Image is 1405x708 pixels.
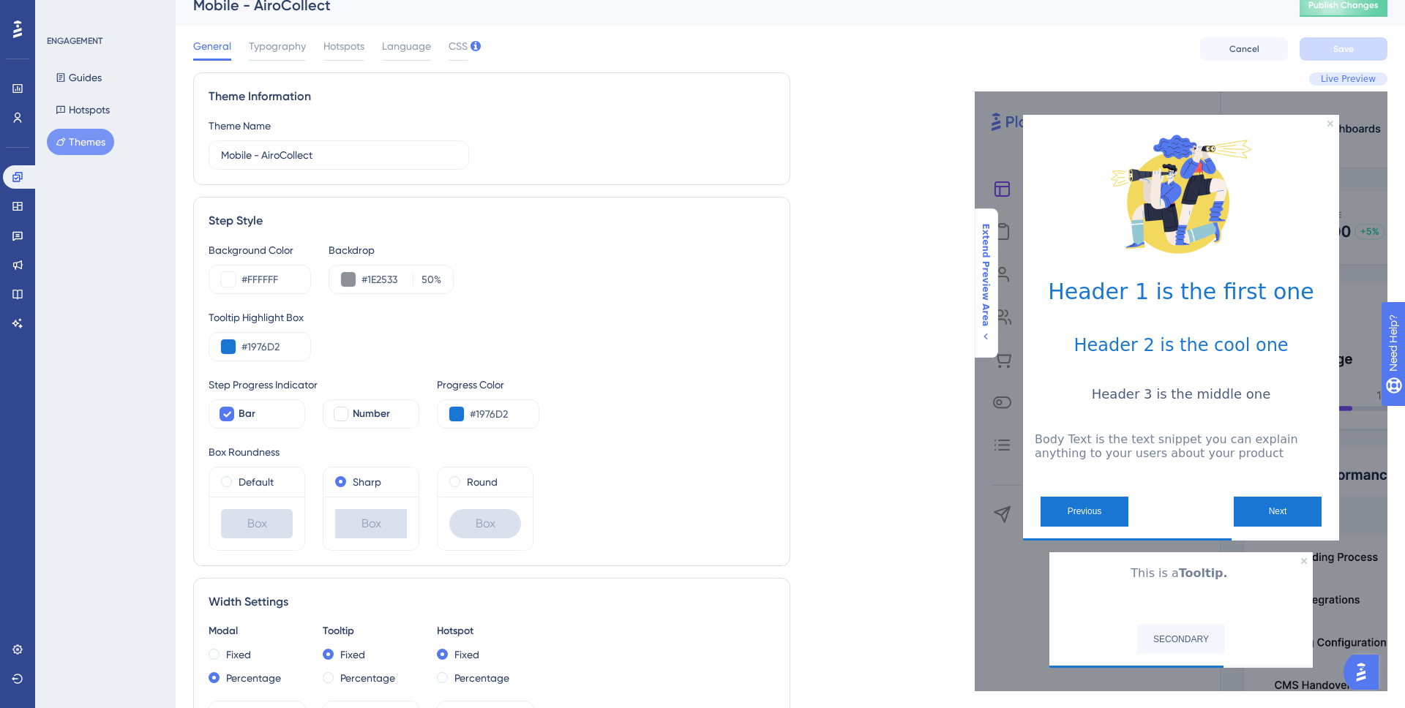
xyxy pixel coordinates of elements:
[323,622,419,640] div: Tooltip
[1300,37,1387,61] button: Save
[1321,73,1376,85] span: Live Preview
[47,129,114,155] button: Themes
[340,646,365,663] label: Fixed
[209,241,311,259] div: Background Color
[34,4,91,21] span: Need Help?
[209,212,775,230] div: Step Style
[226,646,251,663] label: Fixed
[1200,37,1288,61] button: Cancel
[1035,432,1327,460] p: Body Text is the text snippet you can explain anything to your users about your product
[209,593,775,611] div: Width Settings
[1035,386,1327,402] h3: Header 3 is the middle one
[1327,121,1333,127] div: Close Preview
[980,224,992,327] span: Extend Preview Area
[1035,279,1327,304] h1: Header 1 is the first one
[335,509,407,538] div: Box
[1137,625,1225,654] button: SECONDARY
[437,622,533,640] div: Hotspot
[329,241,454,259] div: Backdrop
[239,473,274,491] label: Default
[323,37,364,55] span: Hotspots
[1301,558,1307,564] div: Close Preview
[340,669,395,687] label: Percentage
[449,37,468,55] span: CSS
[239,405,255,423] span: Bar
[209,376,419,393] div: Step Progress Indicator
[454,646,479,663] label: Fixed
[47,35,102,47] div: ENGAGEMENT
[221,147,457,163] input: Theme Name
[974,224,997,343] button: Extend Preview Area
[1179,566,1228,580] b: Tooltip.
[209,622,305,640] div: Modal
[353,405,390,423] span: Number
[226,669,281,687] label: Percentage
[221,509,293,538] div: Box
[209,309,775,326] div: Tooltip Highlight Box
[454,669,509,687] label: Percentage
[353,473,381,491] label: Sharp
[1061,564,1301,583] p: This is a
[209,88,775,105] div: Theme Information
[1035,335,1327,355] h2: Header 2 is the cool one
[437,376,539,393] div: Progress Color
[1229,43,1259,55] span: Cancel
[47,64,110,91] button: Guides
[413,271,441,288] label: %
[449,509,521,538] div: Box
[47,97,119,123] button: Hotspots
[249,37,306,55] span: Typography
[1234,497,1322,527] button: Next
[1041,497,1128,527] button: Previous
[382,37,431,55] span: Language
[467,473,498,491] label: Round
[193,37,231,55] span: General
[1344,650,1387,694] iframe: UserGuiding AI Assistant Launcher
[418,271,434,288] input: %
[1108,121,1254,267] img: Modal Media
[209,117,271,135] div: Theme Name
[209,443,775,461] div: Box Roundness
[1333,43,1354,55] span: Save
